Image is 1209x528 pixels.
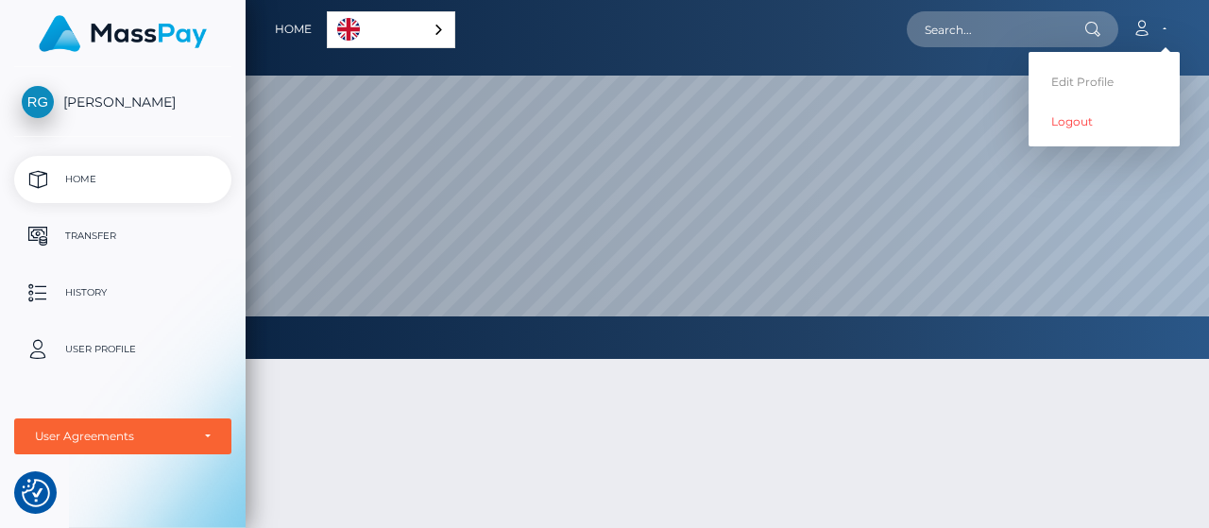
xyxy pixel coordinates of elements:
[14,326,231,373] a: User Profile
[328,12,454,47] a: English
[14,269,231,316] a: History
[22,222,224,250] p: Transfer
[14,213,231,260] a: Transfer
[907,11,1084,47] input: Search...
[1029,104,1180,139] a: Logout
[22,479,50,507] img: Revisit consent button
[327,11,455,48] aside: Language selected: English
[1029,64,1180,99] a: Edit Profile
[327,11,455,48] div: Language
[275,9,312,49] a: Home
[22,479,50,507] button: Consent Preferences
[14,156,231,203] a: Home
[39,15,207,52] img: MassPay
[14,94,231,111] span: [PERSON_NAME]
[22,279,224,307] p: History
[14,418,231,454] button: User Agreements
[22,165,224,194] p: Home
[22,335,224,364] p: User Profile
[35,429,190,444] div: User Agreements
